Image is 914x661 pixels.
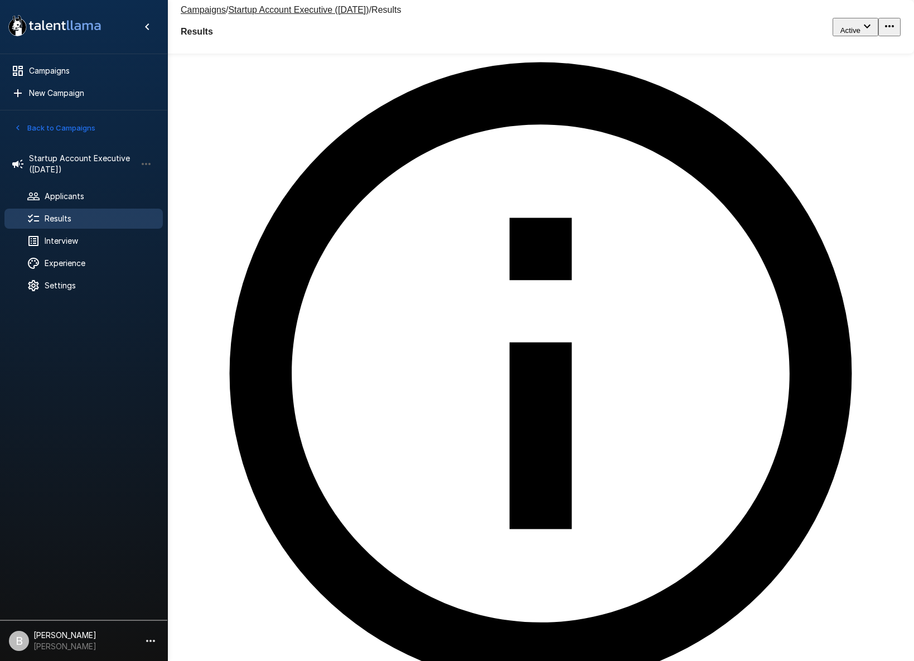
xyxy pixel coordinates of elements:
span: Results [371,5,401,15]
u: Startup Account Executive ([DATE]) [228,5,369,15]
button: Active [833,18,878,36]
u: Campaigns [181,5,226,15]
span: / [226,5,228,15]
h4: Results [181,27,401,37]
span: / [369,5,371,15]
